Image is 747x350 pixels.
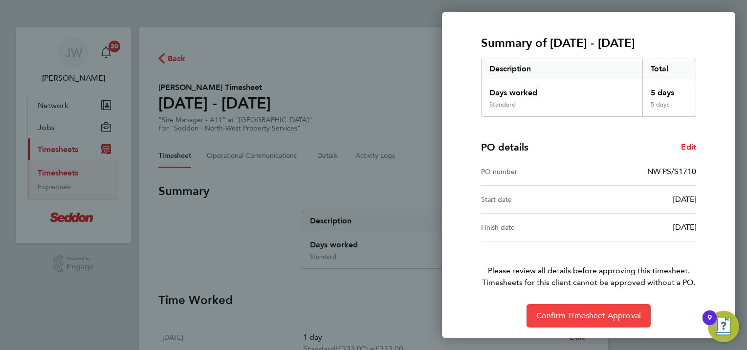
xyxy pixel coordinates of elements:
button: Confirm Timesheet Approval [527,304,651,328]
div: Description [482,59,642,79]
div: Summary of 22 - 28 Sep 2025 [481,59,696,117]
div: Days worked [482,79,642,101]
a: Edit [681,141,696,153]
h4: PO details [481,140,528,154]
div: [DATE] [589,221,696,233]
span: Edit [681,142,696,152]
div: Standard [489,101,516,109]
div: Finish date [481,221,589,233]
div: Start date [481,194,589,205]
h3: Summary of [DATE] - [DATE] [481,35,696,51]
div: Total [642,59,696,79]
span: Confirm Timesheet Approval [536,311,641,321]
div: 9 [707,318,712,330]
span: NW PS/S1710 [647,167,696,176]
div: [DATE] [589,194,696,205]
p: Please review all details before approving this timesheet. [469,241,708,288]
div: 5 days [642,101,696,116]
button: Open Resource Center, 9 new notifications [708,311,739,342]
div: PO number [481,166,589,177]
div: 5 days [642,79,696,101]
span: Timesheets for this client cannot be approved without a PO. [469,277,708,288]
